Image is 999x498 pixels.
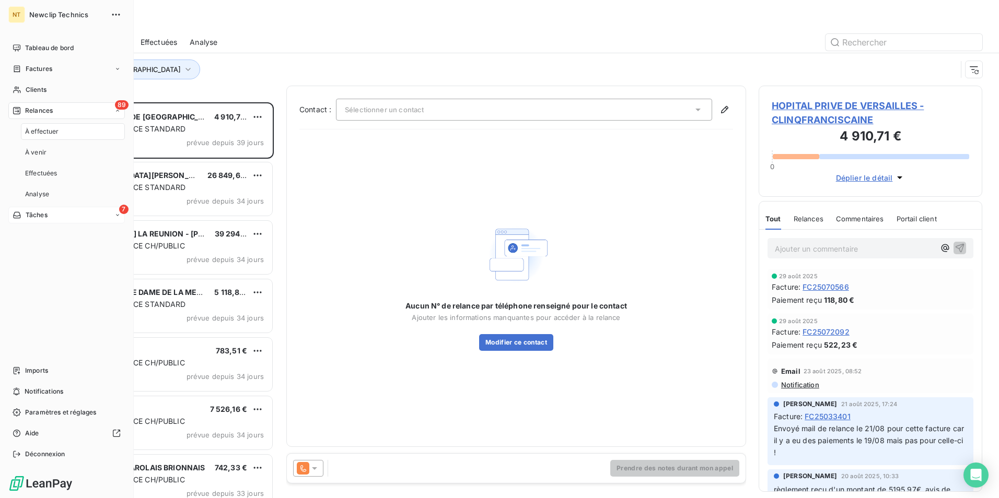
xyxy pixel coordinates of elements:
span: Factures [26,64,52,74]
span: 23 août 2025, 08:52 [804,368,862,374]
span: Déplier le détail [836,172,893,183]
span: 29 août 2025 [779,273,818,279]
span: 7 526,16 € [210,405,248,413]
img: Empty state [483,221,550,288]
span: 89 [115,100,129,110]
span: À venir [25,148,47,157]
button: Déplier le détail [833,172,909,184]
button: Modifier ce contact [479,334,553,351]
span: prévue depuis 34 jours [187,255,264,264]
span: HOPITAL PRIVE DE VERSAILLES - CLINQFRANCISCAINE [772,99,969,127]
span: Clients [26,85,47,94]
span: FC25070566 [803,281,849,292]
span: Aucun N° de relance par téléphone renseigné pour le contact [405,301,627,311]
span: 783,51 € [216,346,247,355]
span: CH DU PAYS CHAROLAIS BRIONNAIS [74,463,205,472]
span: Imports [25,366,48,375]
span: 29 août 2025 [779,318,818,324]
span: 522,23 € [824,339,857,350]
span: Effectuées [25,169,57,178]
span: HOPITAL PRIVE DE [GEOGRAPHIC_DATA] [74,112,220,121]
img: Logo LeanPay [8,475,73,492]
span: Sélectionner un contact [345,105,424,114]
span: Paiement reçu [772,339,822,350]
span: 26 849,69 € [207,171,252,180]
span: Tâches [26,210,48,220]
span: prévue depuis 34 jours [187,314,264,322]
h3: 4 910,71 € [772,127,969,148]
span: Email [781,367,800,375]
span: Effectuées [141,37,178,48]
div: Open Intercom Messenger [963,463,989,488]
span: Tags : [GEOGRAPHIC_DATA] [89,65,181,74]
span: Analyse [25,189,49,199]
span: CLINIQUE NOTRE DAME DE LA MERCI (83 [74,288,223,297]
span: [GEOGRAPHIC_DATA][PERSON_NAME] [74,171,214,180]
span: Commentaires [836,215,884,223]
span: prévue depuis 34 jours [187,372,264,381]
span: FC25072092 [803,326,850,337]
span: 742,33 € [215,463,247,472]
span: Aide [25,429,39,438]
span: Envoyé mail de relance le 21/08 pour cette facture car il y a eu des paiements le 19/08 mais pas ... [774,424,966,457]
span: prévue depuis 33 jours [187,489,264,497]
span: Relances [25,106,53,115]
span: 39 294,73 € [215,229,259,238]
span: 20 août 2025, 10:33 [841,473,899,479]
span: Tout [765,215,781,223]
span: À effectuer [25,127,59,136]
span: prévue depuis 34 jours [187,197,264,205]
span: FC25033401 [805,411,851,422]
span: Paramètres et réglages [25,408,96,417]
span: [PERSON_NAME] LA REUNION - [PERSON_NAME] [74,229,253,238]
span: 4 910,71 € [214,112,251,121]
span: Ajouter les informations manquantes pour accéder à la relance [412,313,620,322]
span: prévue depuis 34 jours [187,431,264,439]
span: [PERSON_NAME] [783,399,837,409]
button: Prendre des notes durant mon appel [610,460,739,477]
span: Facture : [774,411,803,422]
span: 118,80 € [824,294,854,305]
span: 7 [119,205,129,214]
span: Portail client [897,215,937,223]
span: Notification [780,381,819,389]
label: Contact : [299,104,336,115]
span: prévue depuis 39 jours [187,138,264,147]
span: 21 août 2025, 17:24 [841,401,897,407]
span: Facture : [772,281,800,292]
span: Déconnexion [25,449,65,459]
button: Tags : [GEOGRAPHIC_DATA] [74,60,200,79]
span: 0 [770,162,774,171]
span: [PERSON_NAME] [783,471,837,481]
input: Rechercher [826,34,982,51]
span: Facture : [772,326,800,337]
span: Relances [794,215,823,223]
span: Newclip Technics [29,10,104,19]
a: Aide [8,425,125,442]
div: NT [8,6,25,23]
span: Analyse [190,37,217,48]
span: Tableau de bord [25,43,74,53]
span: Paiement reçu [772,294,822,305]
div: grid [50,102,274,498]
span: 5 118,84 € [214,288,251,297]
span: Notifications [25,387,63,396]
